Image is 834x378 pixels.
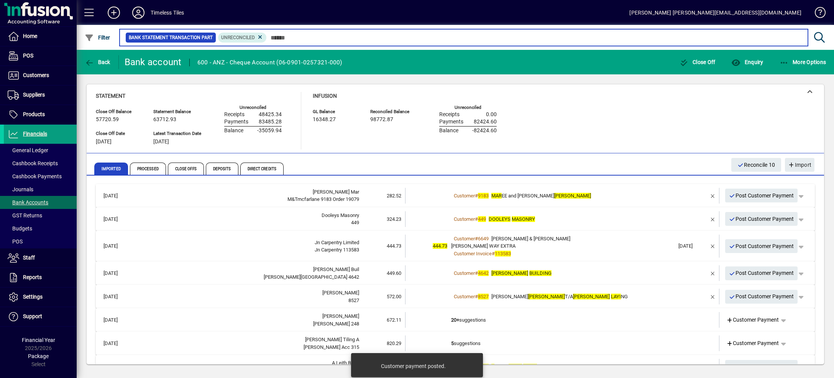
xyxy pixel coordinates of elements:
span: Financial Year [22,337,55,343]
span: Customer Payment [726,316,779,324]
div: 600 - ANZ - Cheque Account (06-0901-0257321-000) [197,56,342,69]
span: Journals [8,186,33,192]
label: Unreconciled [455,105,481,110]
span: Statement Balance [153,109,201,114]
span: POS [8,238,23,245]
a: Knowledge Base [809,2,824,26]
span: # [492,251,495,256]
span: Balance [224,128,243,134]
em: 449 [478,216,486,222]
div: Pat Colley Acc [136,343,359,351]
span: Cashbook Receipts [8,160,58,166]
span: [DATE] [96,139,112,145]
a: Bank Accounts [4,196,77,209]
span: 282.52 [387,193,401,199]
span: Budgets [8,225,32,232]
a: Suppliers [4,85,77,105]
div: Anderson Layi [136,289,359,297]
span: Bank Statement Transaction Part [129,34,213,41]
span: Back [85,59,110,65]
span: Enquiry [731,59,763,65]
span: Post Customer Payment [729,290,794,303]
span: Customer [454,236,475,242]
em: [PERSON_NAME] [554,193,591,199]
em: A [491,364,494,370]
button: Enquiry [729,55,765,69]
div: Timeless Tiles [151,7,184,19]
span: Customer Payment [726,339,779,347]
div: 8527 [136,297,359,304]
em: [PERSON_NAME] [491,270,528,276]
span: Imported [94,163,128,175]
div: 449 [136,219,359,227]
div: Customer payment posted. [381,362,446,370]
em: 4642 [478,270,489,276]
a: Home [4,27,77,46]
a: Customer Invoice#113583 [451,250,514,258]
span: Reports [23,274,42,280]
em: 9183 [478,193,489,199]
span: 16348.27 [313,117,336,123]
button: Post Customer Payment [725,189,798,202]
span: 0.00 [486,112,497,118]
span: Post Customer Payment [729,213,794,225]
span: 98772.87 [370,117,393,123]
td: suggestions [451,312,675,328]
em: LAYI [611,294,621,299]
button: Import [785,158,814,172]
mat-expansion-panel-header: [DATE][PERSON_NAME][PERSON_NAME] 248672.1120+suggestionsCustomer Payment [96,308,815,332]
mat-expansion-panel-header: [DATE]Jn Carpentry LimitedJn Carpentry 113583444.73444.73Customer#6649[PERSON_NAME] & [PERSON_NAM... [96,231,815,262]
button: Filter [83,31,112,44]
span: 672.11 [387,317,401,323]
button: Back [83,55,112,69]
div: J Callaghan [136,320,359,328]
mat-expansion-panel-header: [DATE][PERSON_NAME] Buil[PERSON_NAME][GEOGRAPHIC_DATA] 4642449.60Customer#4642[PERSON_NAME] BUILD... [96,261,815,285]
a: Reports [4,268,77,287]
label: Unreconciled [240,105,266,110]
a: Settings [4,288,77,307]
a: Cashbook Payments [4,170,77,183]
td: [DATE] [100,235,136,258]
div: Dooleys Masonry [136,212,359,219]
span: [PERSON_NAME] T/A NG [491,294,628,299]
td: [DATE] [100,289,136,304]
em: LEITH [509,364,522,370]
button: Remove [707,213,719,225]
em: MASONRY [512,216,535,222]
span: Filter [85,35,110,41]
div: Jn Carpentry 113583 [136,246,359,254]
mat-expansion-panel-header: [DATE][PERSON_NAME] Tiling A[PERSON_NAME] Acc 315820.295suggestionsCustomer Payment [96,332,815,355]
span: 324.23 [387,216,401,222]
a: Customer#449 [451,215,489,223]
span: -35059.94 [257,128,282,134]
a: Customer#8527 [451,293,491,301]
a: Customer Payment [723,337,782,350]
div: [PERSON_NAME] [PERSON_NAME][EMAIL_ADDRESS][DOMAIN_NAME] [629,7,801,19]
span: Close Offs [168,163,204,175]
span: Customer [454,193,475,199]
div: Jn Carpentry Limited [136,239,359,247]
em: [PERSON_NAME] [528,294,565,299]
div: M&Tmcfarlane 9183 Order 19079 [136,196,359,203]
span: Customers [23,72,49,78]
button: Remove [707,361,719,373]
div: Copland Buil [136,266,359,273]
a: Support [4,307,77,326]
span: Bank Accounts [8,199,48,205]
button: Remove [707,267,719,279]
span: GST Returns [8,212,42,219]
span: Post Customer Payment [729,360,794,373]
span: Staff [23,255,35,261]
mat-expansion-panel-header: [DATE]Dooleys Masonry449324.23Customer#449DOOLEYS MASONRYPost Customer Payment [96,207,815,231]
span: Customer [454,294,475,299]
span: [PERSON_NAME] WAY EXTRA [451,243,516,249]
span: 444.73 [387,243,401,249]
app-page-header-button: Back [77,55,119,69]
span: Receipts [224,112,245,118]
em: [PERSON_NAME] [573,294,610,299]
div: [DATE] [678,242,707,250]
span: 63712.93 [153,117,176,123]
a: POS [4,235,77,248]
span: Cashbook Payments [8,173,62,179]
td: [DATE] [100,211,136,227]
